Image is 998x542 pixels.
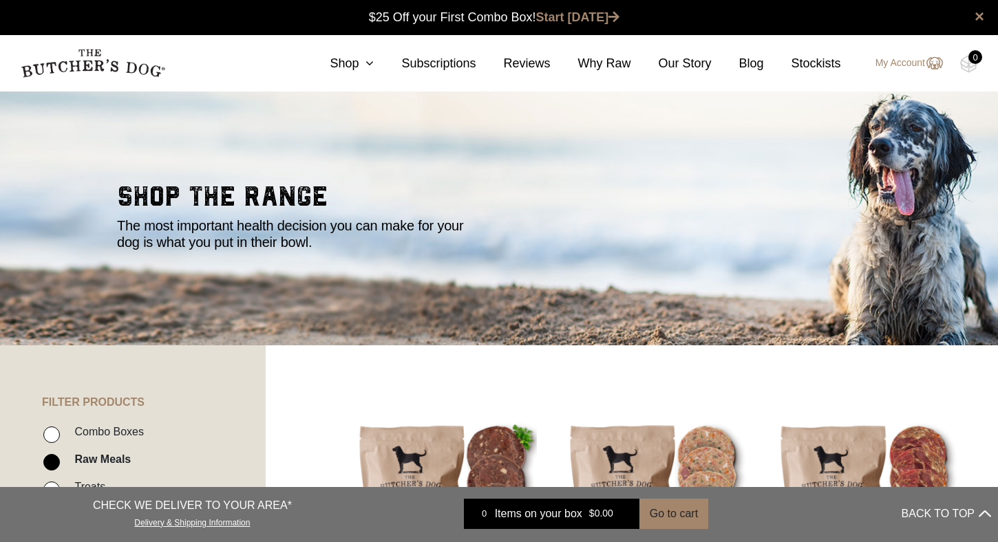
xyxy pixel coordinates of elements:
[960,55,977,73] img: TBD_Cart-Empty.png
[464,499,639,529] a: 0 Items on your box $0.00
[902,497,991,530] button: BACK TO TOP
[589,508,595,519] span: $
[712,54,764,73] a: Blog
[495,506,582,522] span: Items on your box
[476,54,550,73] a: Reviews
[764,54,841,73] a: Stockists
[589,508,613,519] bdi: 0.00
[374,54,476,73] a: Subscriptions
[968,50,982,64] div: 0
[631,54,712,73] a: Our Story
[134,514,250,528] a: Delivery & Shipping Information
[67,477,105,496] label: Treats
[302,54,374,73] a: Shop
[93,497,292,514] p: CHECK WE DELIVER TO YOUR AREA*
[551,54,631,73] a: Why Raw
[117,183,881,217] h2: shop the range
[639,499,708,529] button: Go to cart
[67,422,144,441] label: Combo Boxes
[67,450,131,468] label: Raw Meals
[117,217,482,250] p: The most important health decision you can make for your dog is what you put in their bowl.
[975,8,984,25] a: close
[862,55,943,72] a: My Account
[474,507,495,521] div: 0
[536,10,620,24] a: Start [DATE]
